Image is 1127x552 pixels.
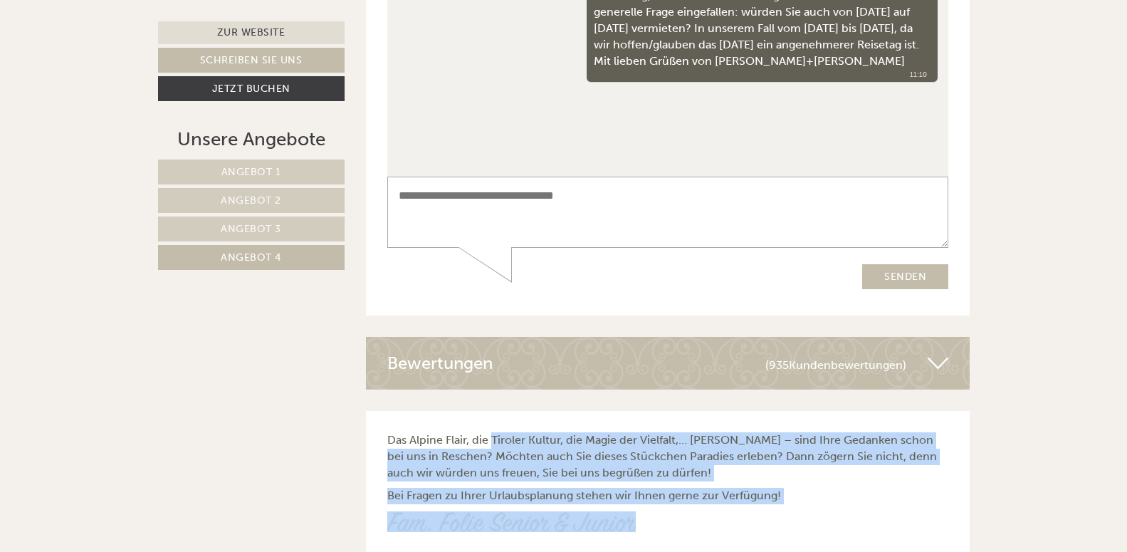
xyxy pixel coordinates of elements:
[255,11,307,35] div: [DATE]
[387,432,948,481] p: Das Alpine Flair, die Tiroler Kultur, die Magie der Vielfalt,… [PERSON_NAME] – sind Ihre Gedanken...
[21,41,238,53] div: Hotel [GEOGRAPHIC_DATA]
[221,251,281,264] span: Angebot 4
[158,21,345,44] a: Zur Website
[221,166,281,178] span: Angebot 1
[765,358,906,372] small: (935 )
[206,181,540,191] small: 11:10
[21,69,238,79] small: 11:06
[221,223,281,235] span: Angebot 3
[387,511,636,532] img: image
[789,358,903,372] span: Kundenbewertungen
[158,76,345,101] a: Jetzt buchen
[366,337,970,390] div: Bewertungen
[387,488,948,504] p: Bei Fragen zu Ihrer Urlaubsplanung stehen wir Ihnen gerne zur Verfügung!
[475,375,561,400] button: Senden
[221,194,281,207] span: Angebot 2
[158,48,345,73] a: Schreiben Sie uns
[158,126,345,152] div: Unsere Angebote
[11,38,246,82] div: Guten Tag, wie können wir Ihnen helfen?
[199,85,550,193] div: Guten Tag, vielen Dank für ihre Angebote. Uns ist noch eine generelle Frage eingefallen: würden S...
[206,88,540,99] div: Sie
